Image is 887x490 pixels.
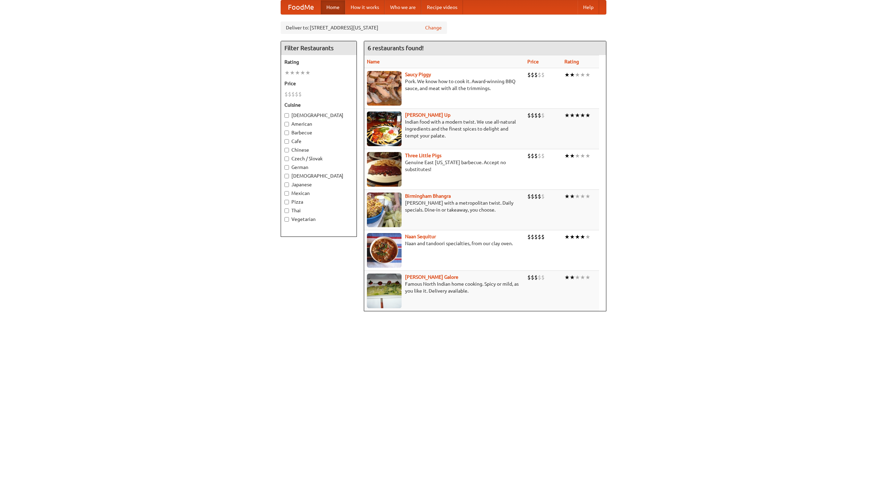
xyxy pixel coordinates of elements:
[538,193,541,200] li: $
[564,193,570,200] li: ★
[291,90,295,98] li: $
[527,152,531,160] li: $
[575,112,580,119] li: ★
[538,71,541,79] li: $
[367,233,402,268] img: naansequitur.jpg
[570,71,575,79] li: ★
[284,155,353,162] label: Czech / Slovak
[531,193,534,200] li: $
[284,181,353,188] label: Japanese
[405,112,450,118] a: [PERSON_NAME] Up
[284,182,289,187] input: Japanese
[527,193,531,200] li: $
[527,233,531,241] li: $
[300,69,305,77] li: ★
[580,233,585,241] li: ★
[367,240,522,247] p: Naan and tandoori specialties, from our clay oven.
[531,71,534,79] li: $
[284,112,353,119] label: [DEMOGRAPHIC_DATA]
[527,112,531,119] li: $
[367,118,522,139] p: Indian food with a modern twist. We use all-natural ingredients and the finest spices to delight ...
[284,59,353,65] h5: Rating
[284,157,289,161] input: Czech / Slovak
[541,152,545,160] li: $
[284,131,289,135] input: Barbecue
[570,112,575,119] li: ★
[527,71,531,79] li: $
[284,90,288,98] li: $
[570,193,575,200] li: ★
[284,207,353,214] label: Thai
[538,152,541,160] li: $
[541,233,545,241] li: $
[534,71,538,79] li: $
[564,233,570,241] li: ★
[527,274,531,281] li: $
[538,274,541,281] li: $
[367,159,522,173] p: Genuine East [US_STATE] barbecue. Accept no substitutes!
[367,71,402,106] img: saucy.jpg
[564,274,570,281] li: ★
[570,152,575,160] li: ★
[284,139,289,144] input: Cafe
[295,69,300,77] li: ★
[575,274,580,281] li: ★
[580,193,585,200] li: ★
[538,112,541,119] li: $
[284,164,353,171] label: German
[405,234,436,239] a: Naan Sequitur
[367,78,522,92] p: Pork. We know how to cook it. Award-winning BBQ sauce, and meat with all the trimmings.
[570,274,575,281] li: ★
[527,59,539,64] a: Price
[321,0,345,14] a: Home
[405,72,431,77] a: Saucy Piggy
[585,71,590,79] li: ★
[575,193,580,200] li: ★
[284,217,289,222] input: Vegetarian
[580,71,585,79] li: ★
[284,121,353,127] label: American
[531,112,534,119] li: $
[284,122,289,126] input: American
[281,0,321,14] a: FoodMe
[284,190,353,197] label: Mexican
[541,112,545,119] li: $
[580,112,585,119] li: ★
[585,112,590,119] li: ★
[284,198,353,205] label: Pizza
[405,274,458,280] b: [PERSON_NAME] Galore
[405,153,441,158] b: Three Little Pigs
[284,200,289,204] input: Pizza
[531,233,534,241] li: $
[281,21,447,34] div: Deliver to: [STREET_ADDRESS][US_STATE]
[421,0,463,14] a: Recipe videos
[368,45,424,51] ng-pluralize: 6 restaurants found!
[288,90,291,98] li: $
[367,199,522,213] p: [PERSON_NAME] with a metropolitan twist. Daily specials. Dine-in or takeaway, you choose.
[367,280,522,294] p: Famous North Indian home cooking. Spicy or mild, as you like it. Delivery available.
[305,69,310,77] li: ★
[290,69,295,77] li: ★
[534,112,538,119] li: $
[570,233,575,241] li: ★
[284,80,353,87] h5: Price
[405,193,451,199] a: Birmingham Bhangra
[295,90,298,98] li: $
[425,24,442,31] a: Change
[345,0,385,14] a: How it works
[284,208,289,213] input: Thai
[284,174,289,178] input: [DEMOGRAPHIC_DATA]
[538,233,541,241] li: $
[580,152,585,160] li: ★
[284,216,353,223] label: Vegetarian
[564,71,570,79] li: ★
[385,0,421,14] a: Who we are
[585,152,590,160] li: ★
[541,193,545,200] li: $
[564,59,579,64] a: Rating
[367,152,402,187] img: littlepigs.jpg
[564,112,570,119] li: ★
